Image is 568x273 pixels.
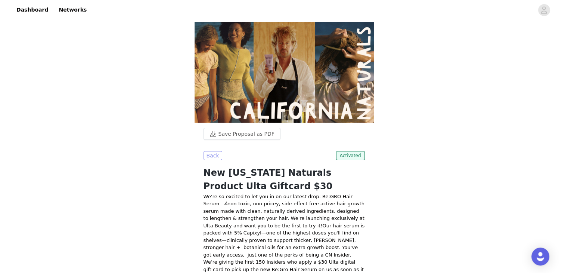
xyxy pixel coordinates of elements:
a: Networks [54,1,91,18]
div: Open Intercom Messenger [531,248,549,266]
a: Dashboard [12,1,53,18]
button: Back [204,151,222,160]
img: campaign image [195,22,374,123]
div: avatar [540,4,547,16]
em: A [224,201,227,206]
h1: New [US_STATE] Naturals Product Ulta Giftcard $30 [204,166,365,193]
span: Activated [336,151,365,160]
button: Save Proposal as PDF [204,128,280,140]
